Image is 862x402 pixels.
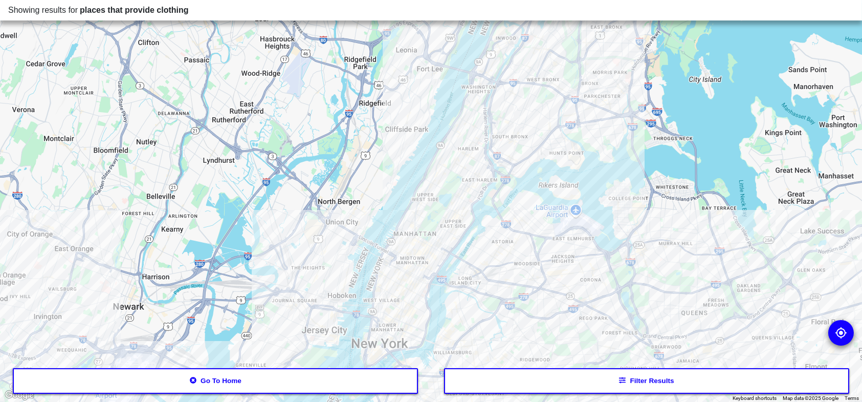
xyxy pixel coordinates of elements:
span: Map data ©2025 Google [783,395,838,401]
a: Terms (opens in new tab) [845,395,859,401]
img: Google [3,389,36,402]
button: Filter results [444,368,849,394]
button: Go to home [13,368,418,394]
div: Showing results for [8,4,854,16]
img: go to my location [835,327,847,339]
button: Keyboard shortcuts [733,395,777,402]
span: places that provide clothing [80,6,188,14]
a: Open this area in Google Maps (opens a new window) [3,389,36,402]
